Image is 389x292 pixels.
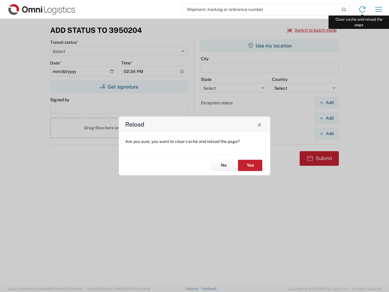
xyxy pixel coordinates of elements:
p: Are you sure, you want to clear cache and reload the page? [125,139,264,144]
button: Yes [238,160,262,171]
input: Shipment, tracking or reference number [182,4,340,15]
button: Close [255,120,264,129]
h4: Reload [125,120,144,129]
button: No [212,160,236,171]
